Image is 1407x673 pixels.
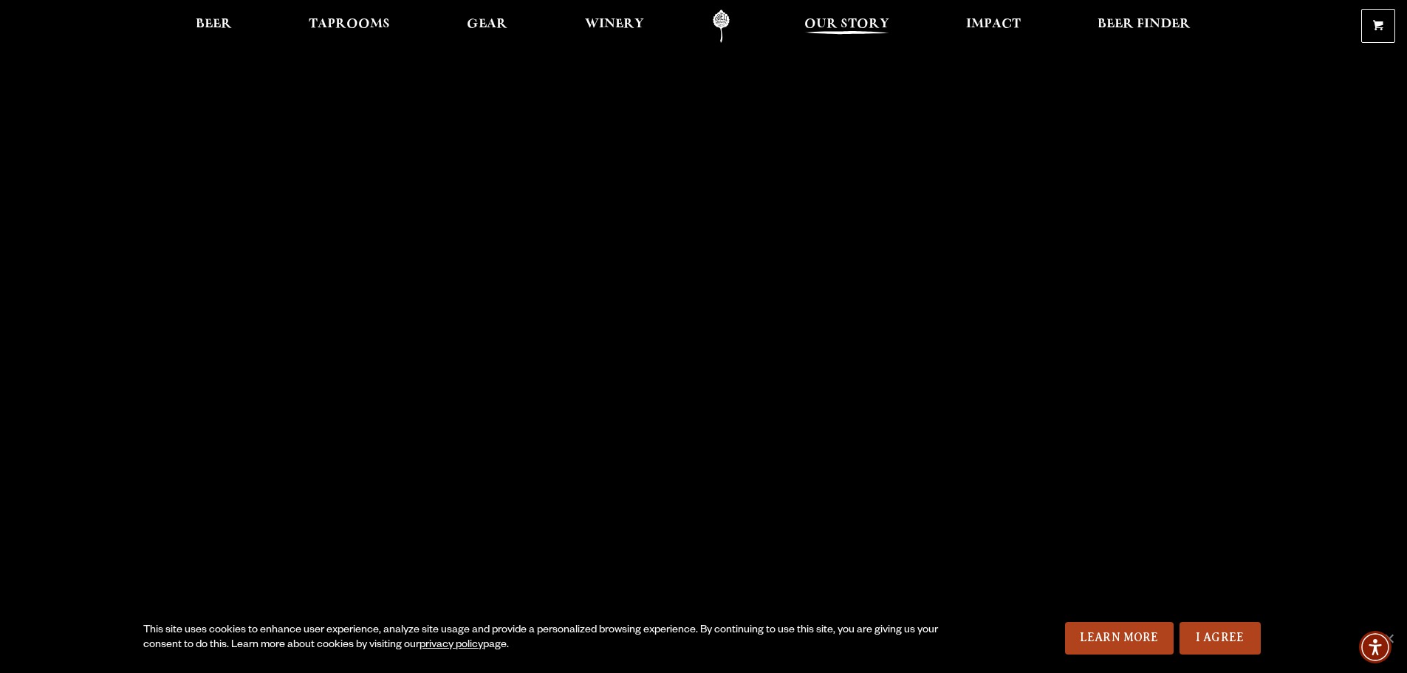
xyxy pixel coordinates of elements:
span: Beer [196,18,232,30]
a: Gear [457,10,517,43]
a: Taprooms [299,10,400,43]
span: Beer Finder [1098,18,1191,30]
a: Impact [956,10,1030,43]
span: Gear [467,18,507,30]
a: Beer [186,10,242,43]
span: Winery [585,18,644,30]
div: Accessibility Menu [1359,631,1391,663]
a: Beer Finder [1088,10,1200,43]
a: privacy policy [420,640,483,652]
div: This site uses cookies to enhance user experience, analyze site usage and provide a personalized ... [143,624,943,653]
a: I Agree [1180,622,1261,655]
span: Our Story [804,18,889,30]
span: Taprooms [309,18,390,30]
a: Our Story [795,10,899,43]
a: Learn More [1065,622,1174,655]
a: Winery [575,10,654,43]
span: Impact [966,18,1021,30]
a: Odell Home [694,10,749,43]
